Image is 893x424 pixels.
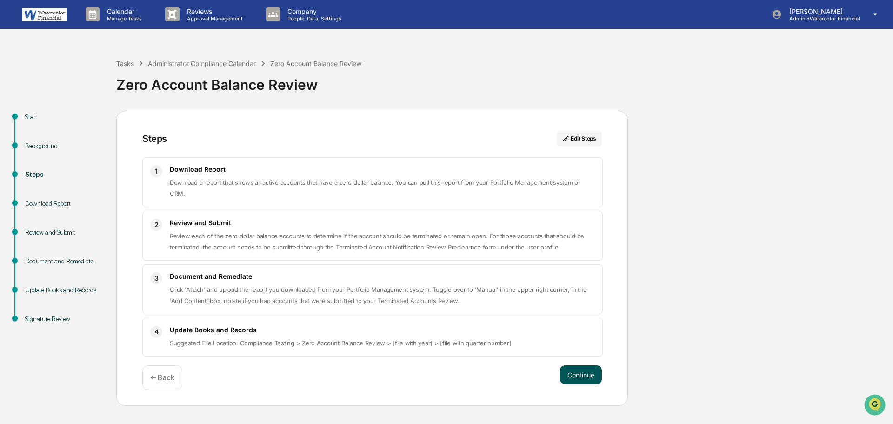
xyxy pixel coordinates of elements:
[100,15,147,22] p: Manage Tasks
[25,112,101,122] div: Start
[20,71,36,88] img: 8933085812038_c878075ebb4cc5468115_72.jpg
[82,152,101,159] span: [DATE]
[9,209,17,216] div: 🔎
[25,141,101,151] div: Background
[29,127,75,134] span: [PERSON_NAME]
[180,7,247,15] p: Reviews
[154,219,159,230] span: 2
[67,191,75,199] div: 🗄️
[64,187,119,203] a: 🗄️Attestations
[9,118,24,133] img: Jack Rasmussen
[77,127,80,134] span: •
[19,208,59,217] span: Data Lookup
[25,256,101,266] div: Document and Remediate
[116,69,888,93] div: Zero Account Balance Review
[158,74,169,85] button: Start new chat
[9,20,169,34] p: How can we help?
[170,219,595,227] h3: Review and Submit
[863,393,888,418] iframe: Open customer support
[66,230,113,238] a: Powered byPylon
[93,231,113,238] span: Pylon
[280,7,346,15] p: Company
[77,190,115,200] span: Attestations
[170,179,580,197] span: Download a report that shows all active accounts that have a zero dollar balance. You can pull th...
[170,165,595,173] h3: Download Report
[9,143,24,158] img: Megan Poore
[560,365,602,384] button: Continue
[142,133,167,144] div: Steps
[782,7,860,15] p: [PERSON_NAME]
[150,373,174,382] p: ← Back
[100,7,147,15] p: Calendar
[270,60,361,67] div: Zero Account Balance Review
[155,166,158,177] span: 1
[154,273,159,284] span: 3
[280,15,346,22] p: People, Data, Settings
[25,170,101,180] div: Steps
[19,127,26,135] img: 1746055101610-c473b297-6a78-478c-a979-82029cc54cd1
[154,326,159,337] span: 4
[25,228,101,237] div: Review and Submit
[25,314,101,324] div: Signature Review
[170,232,584,251] span: Review each of the zero dollar balance accounts to determine if the account should be terminated ...
[6,204,62,221] a: 🔎Data Lookup
[25,285,101,295] div: Update Books and Records
[116,60,134,67] div: Tasks
[148,60,256,67] div: Administrator Compliance Calendar
[82,127,101,134] span: [DATE]
[19,190,60,200] span: Preclearance
[25,199,101,209] div: Download Report
[42,71,153,81] div: Start new chat
[557,131,602,146] button: Edit Steps
[170,326,595,334] h3: Update Books and Records
[22,8,67,21] img: logo
[9,191,17,199] div: 🖐️
[42,81,128,88] div: We're available if you need us!
[782,15,860,22] p: Admin • Watercolor Financial
[6,187,64,203] a: 🖐️Preclearance
[170,272,595,280] h3: Document and Remediate
[9,103,62,111] div: Past conversations
[180,15,247,22] p: Approval Management
[170,339,512,347] span: Suggested File Location: Compliance Testing > Zero Account Balance Review > [file with year] > [f...
[144,101,169,113] button: See all
[9,71,26,88] img: 1746055101610-c473b297-6a78-478c-a979-82029cc54cd1
[170,286,587,304] span: Click 'Attach' and upload the report you downloaded from your Portfolio Management system. Toggle...
[77,152,80,159] span: •
[29,152,75,159] span: [PERSON_NAME]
